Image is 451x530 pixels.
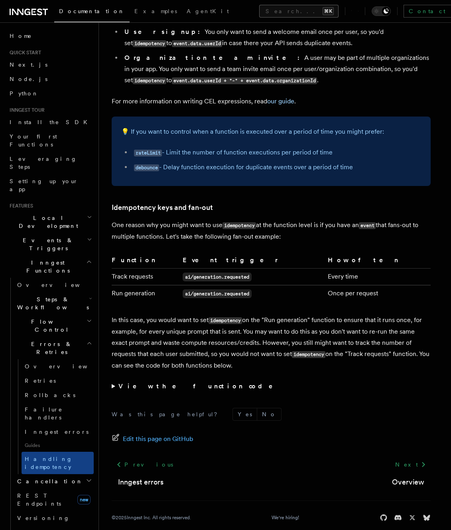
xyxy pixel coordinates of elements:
[25,406,63,421] span: Failure handlers
[22,402,94,425] a: Failure handlers
[77,495,91,504] span: new
[10,90,39,97] span: Python
[124,28,205,36] strong: User signup:
[112,457,177,472] a: Previous
[132,162,421,173] li: - Delay function execution for duplicate events over a period of time
[122,52,431,86] li: A user may be part of multiple organizations in your app. You only want to send a team invite ema...
[183,289,252,298] code: ai/generation.requested
[14,511,94,525] a: Versioning
[134,150,162,156] code: rateLimit
[14,477,83,485] span: Cancellation
[22,388,94,402] a: Rollbacks
[134,8,177,14] span: Examples
[25,429,89,435] span: Inngest errors
[54,2,130,22] a: Documentation
[122,26,431,49] li: You only want to send a welcome email once per user, so you'd set to in case there your API sends...
[14,340,87,356] span: Errors & Retries
[183,273,252,281] code: ai/generation.requested
[267,97,294,105] a: our guide
[14,295,89,311] span: Steps & Workflows
[6,211,94,233] button: Local Development
[22,452,94,474] a: Handling idempotency
[6,203,33,209] span: Features
[17,492,61,507] span: REST Endpoints
[17,515,70,521] span: Versioning
[292,351,325,358] code: idempotency
[25,392,75,398] span: Rollbacks
[112,220,431,242] p: One reason why you might want to use at the function level is if you have an that fans-out to mul...
[22,374,94,388] a: Retries
[172,40,222,47] code: event.data.userId
[6,72,94,86] a: Node.js
[123,433,193,445] span: Edit this page on GitHub
[118,382,284,390] strong: View the function code
[6,29,94,43] a: Home
[172,77,317,84] code: event.data.userId + "-" + event.data.organizationId
[134,164,159,171] code: debounce
[325,285,431,302] td: Once per request
[14,318,87,334] span: Flow Control
[112,255,179,269] th: Function
[22,439,94,452] span: Guides
[112,433,193,445] a: Edit this page on GitHub
[10,133,57,148] span: Your first Functions
[323,7,334,15] kbd: ⌘K
[112,514,191,521] div: © 2025 Inngest Inc. All rights reserved.
[133,40,166,47] code: idempotency
[182,2,234,22] a: AgentKit
[14,488,94,511] a: REST Endpointsnew
[124,54,304,61] strong: Organization team invite:
[25,456,73,470] span: Handling idempotency
[134,163,159,171] a: debounce
[233,408,257,420] button: Yes
[130,2,182,22] a: Examples
[257,408,281,420] button: No
[6,259,86,275] span: Inngest Functions
[6,86,94,101] a: Python
[325,269,431,285] td: Every time
[17,282,99,288] span: Overview
[6,57,94,72] a: Next.js
[179,255,325,269] th: Event trigger
[14,359,94,474] div: Errors & Retries
[10,178,78,192] span: Setting up your app
[6,49,41,56] span: Quick start
[6,214,87,230] span: Local Development
[112,381,431,392] summary: View the function code
[59,8,125,14] span: Documentation
[133,77,166,84] code: idempotency
[22,359,94,374] a: Overview
[25,363,107,370] span: Overview
[10,61,47,68] span: Next.js
[14,278,94,292] a: Overview
[10,156,77,170] span: Leveraging Steps
[112,269,179,285] td: Track requests
[6,115,94,129] a: Install the SDK
[325,255,431,269] th: How often
[259,5,339,18] button: Search...⌘K
[6,236,87,252] span: Events & Triggers
[372,6,391,16] button: Toggle dark mode
[6,174,94,196] a: Setting up your app
[10,119,92,125] span: Install the SDK
[187,8,229,14] span: AgentKit
[112,202,213,213] a: Idempotency keys and fan-out
[14,292,94,314] button: Steps & Workflows
[10,32,32,40] span: Home
[14,337,94,359] button: Errors & Retries
[112,314,431,371] p: In this case, you would want to set on the "Run generation" function to ensure that it runs once,...
[134,148,162,156] a: rateLimit
[118,477,163,488] a: Inngest errors
[121,126,421,137] p: 💡 If you want to control when a function is executed over a period of time you might prefer:
[25,378,56,384] span: Retries
[10,76,47,82] span: Node.js
[6,129,94,152] a: Your first Functions
[359,222,376,229] code: event
[209,317,242,324] code: idempotency
[390,457,431,472] a: Next
[112,96,431,107] p: For more information on writing CEL expressions, read .
[112,410,223,418] p: Was this page helpful?
[223,222,256,229] code: idempotency
[14,474,94,488] button: Cancellation
[22,425,94,439] a: Inngest errors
